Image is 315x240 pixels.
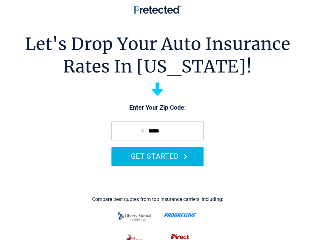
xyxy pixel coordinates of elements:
[134,5,181,14] img: Pretected Logo
[92,197,223,202] div: Compare best quotes from top insurance carriers, including:
[116,209,154,224] img: liberty
[111,122,204,140] input: zip code
[164,213,197,217] img: progressive
[111,147,204,165] button: GET STARTED
[105,103,210,112] p: Enter Your Zip Code:
[25,33,290,78] h1: Let's Drop Your Auto Insurance Rates In [US_STATE]!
